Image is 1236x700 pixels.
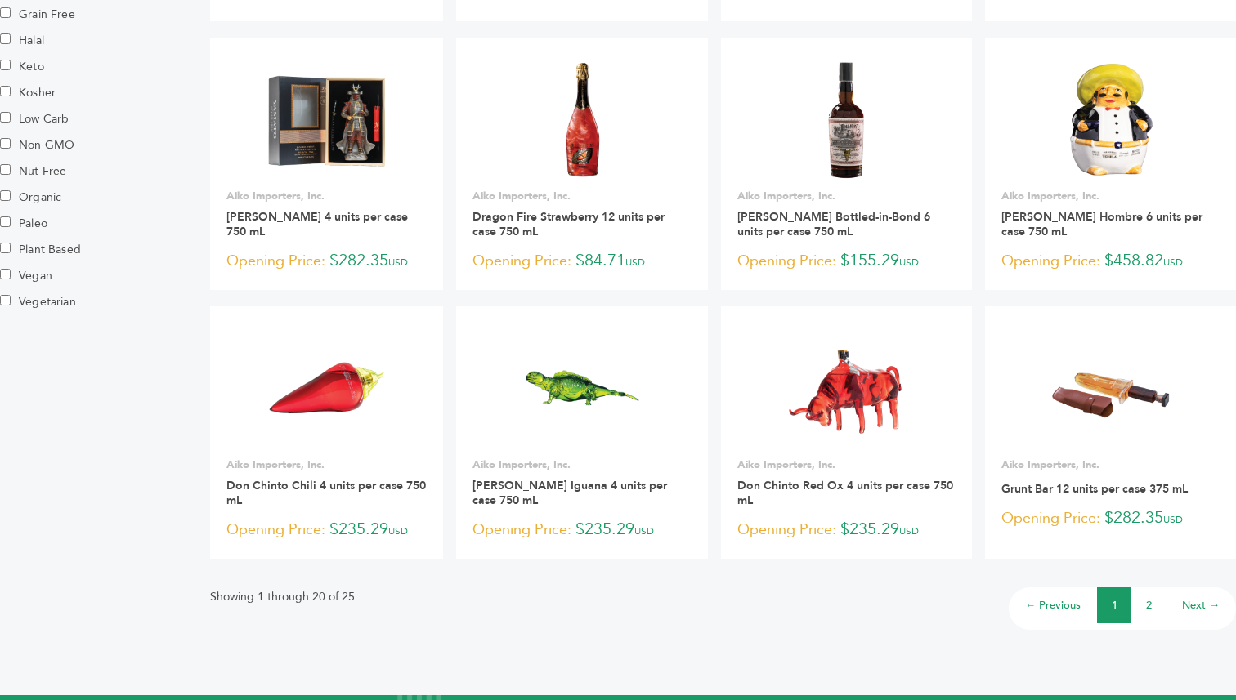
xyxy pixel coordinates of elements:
[388,524,408,537] span: USD
[226,518,427,542] p: $235.29
[1001,506,1220,531] p: $282.35
[737,209,930,239] a: [PERSON_NAME] Bottled-in-Bond 6 units per case 750 mL
[226,209,408,239] a: [PERSON_NAME] 4 units per case 750 mL
[1112,598,1117,613] a: 1
[472,457,691,472] p: Aiko Importers, Inc.
[1001,481,1188,497] a: Grunt Bar 12 units per case 375 mL
[737,249,956,274] p: $155.29
[1182,598,1220,613] a: Next →
[1051,329,1170,448] img: Grunt Bar 12 units per case 375 mL
[787,60,906,179] img: Doc Holliday Bottled-in-Bond 6 units per case 750 mL
[210,587,355,607] p: Showing 1 through 20 of 25
[899,524,919,537] span: USD
[737,250,836,272] span: Opening Price:
[472,249,691,274] p: $84.71
[472,478,667,508] a: [PERSON_NAME] Iguana 4 units per case 750 mL
[472,209,665,239] a: Dragon Fire Strawberry 12 units per case 750 mL
[226,457,427,472] p: Aiko Importers, Inc.
[226,519,325,541] span: Opening Price:
[1163,513,1183,526] span: USD
[1051,60,1170,179] img: Don Chinto Hombre 6 units per case 750 mL
[267,60,386,179] img: Yamato Honda Tadakatsu 4 units per case 750 mL
[1001,457,1220,472] p: Aiko Importers, Inc.
[737,518,956,542] p: $235.29
[523,329,642,448] img: Don Chinto Iguana 4 units per case 750 mL
[737,457,956,472] p: Aiko Importers, Inc.
[1001,507,1100,529] span: Opening Price:
[625,256,645,269] span: USD
[226,478,426,508] a: Don Chinto Chili 4 units per case 750 mL
[737,478,953,508] a: Don Chinto Red Ox 4 units per case 750 mL
[1001,209,1202,239] a: [PERSON_NAME] Hombre 6 units per case 750 mL
[226,249,427,274] p: $282.35
[899,256,919,269] span: USD
[1146,598,1152,613] a: 2
[226,250,325,272] span: Opening Price:
[737,189,956,203] p: Aiko Importers, Inc.
[1001,189,1220,203] p: Aiko Importers, Inc.
[226,189,427,203] p: Aiko Importers, Inc.
[472,519,571,541] span: Opening Price:
[1001,250,1100,272] span: Opening Price:
[1163,256,1183,269] span: USD
[634,524,654,537] span: USD
[472,250,571,272] span: Opening Price:
[267,329,386,448] img: Don Chinto Chili 4 units per case 750 mL
[737,519,836,541] span: Opening Price:
[787,329,906,448] img: Don Chinto Red Ox 4 units per case 750 mL
[472,518,691,542] p: $235.29
[1001,249,1220,274] p: $458.82
[388,256,408,269] span: USD
[1025,598,1081,613] a: ← Previous
[472,189,691,203] p: Aiko Importers, Inc.
[523,60,642,179] img: Dragon Fire Strawberry 12 units per case 750 mL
